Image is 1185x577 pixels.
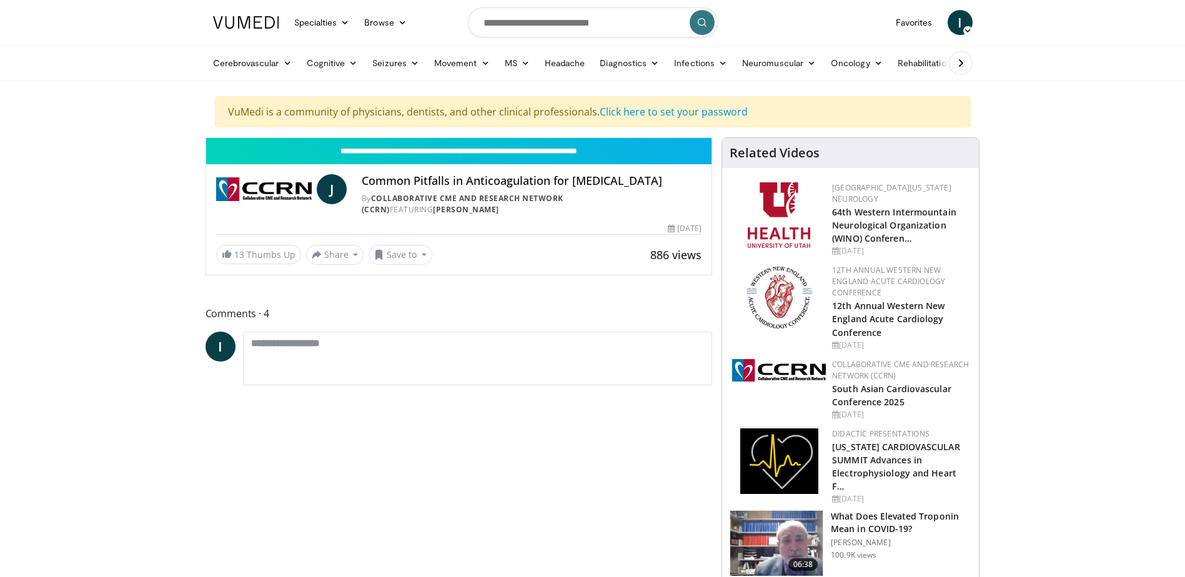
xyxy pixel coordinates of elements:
[537,51,593,76] a: Headache
[740,428,818,494] img: 1860aa7a-ba06-47e3-81a4-3dc728c2b4cf.png.150x105_q85_autocrop_double_scale_upscale_version-0.2.png
[433,204,499,215] a: [PERSON_NAME]
[206,332,236,362] a: I
[206,305,713,322] span: Comments 4
[317,174,347,204] a: J
[306,245,364,265] button: Share
[667,51,735,76] a: Infections
[831,510,971,535] h3: What Does Elevated Troponin Mean in COVID-19?
[748,182,810,248] img: f6362829-b0a3-407d-a044-59546adfd345.png.150x105_q85_autocrop_double_scale_upscale_version-0.2.png
[213,16,279,29] img: VuMedi Logo
[427,51,497,76] a: Movement
[299,51,365,76] a: Cognitive
[832,493,969,505] div: [DATE]
[832,206,956,244] a: 64th Western Intermountain Neurological Organization (WINO) Conferen…
[745,265,814,330] img: 0954f259-7907-4053-a817-32a96463ecc8.png.150x105_q85_autocrop_double_scale_upscale_version-0.2.png
[362,193,702,215] div: By FEATURING
[831,538,971,548] p: [PERSON_NAME]
[730,510,971,576] a: 06:38 What Does Elevated Troponin Mean in COVID-19? [PERSON_NAME] 100.9K views
[890,51,959,76] a: Rehabilitation
[832,340,969,351] div: [DATE]
[832,265,945,298] a: 12th Annual Western New England Acute Cardiology Conference
[832,245,969,257] div: [DATE]
[730,145,820,160] h4: Related Videos
[831,550,876,560] p: 100.9K views
[832,409,969,420] div: [DATE]
[650,247,702,262] span: 886 views
[832,441,960,492] a: [US_STATE] CARDIOVASCULAR SUMMIT Advances in Electrophysiology and Heart F…
[357,10,414,35] a: Browse
[216,245,301,264] a: 13 Thumbs Up
[832,300,945,338] a: 12th Annual Western New England Acute Cardiology Conference
[832,383,951,408] a: South Asian Cardiovascular Conference 2025
[215,96,971,127] div: VuMedi is a community of physicians, dentists, and other clinical professionals.
[592,51,667,76] a: Diagnostics
[948,10,973,35] a: I
[362,174,702,188] h4: Common Pitfalls in Anticoagulation for [MEDICAL_DATA]
[735,51,823,76] a: Neuromuscular
[888,10,940,35] a: Favorites
[832,182,951,204] a: [GEOGRAPHIC_DATA][US_STATE] Neurology
[823,51,890,76] a: Oncology
[216,174,312,204] img: Collaborative CME and Research Network (CCRN)
[730,511,823,576] img: 98daf78a-1d22-4ebe-927e-10afe95ffd94.150x105_q85_crop-smart_upscale.jpg
[600,105,748,119] a: Click here to set your password
[234,249,244,260] span: 13
[732,359,826,382] img: a04ee3ba-8487-4636-b0fb-5e8d268f3737.png.150x105_q85_autocrop_double_scale_upscale_version-0.2.png
[206,51,299,76] a: Cerebrovascular
[788,558,818,571] span: 06:38
[365,51,427,76] a: Seizures
[287,10,357,35] a: Specialties
[832,359,969,381] a: Collaborative CME and Research Network (CCRN)
[832,428,969,440] div: Didactic Presentations
[668,223,702,234] div: [DATE]
[468,7,718,37] input: Search topics, interventions
[497,51,537,76] a: MS
[369,245,432,265] button: Save to
[362,193,563,215] a: Collaborative CME and Research Network (CCRN)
